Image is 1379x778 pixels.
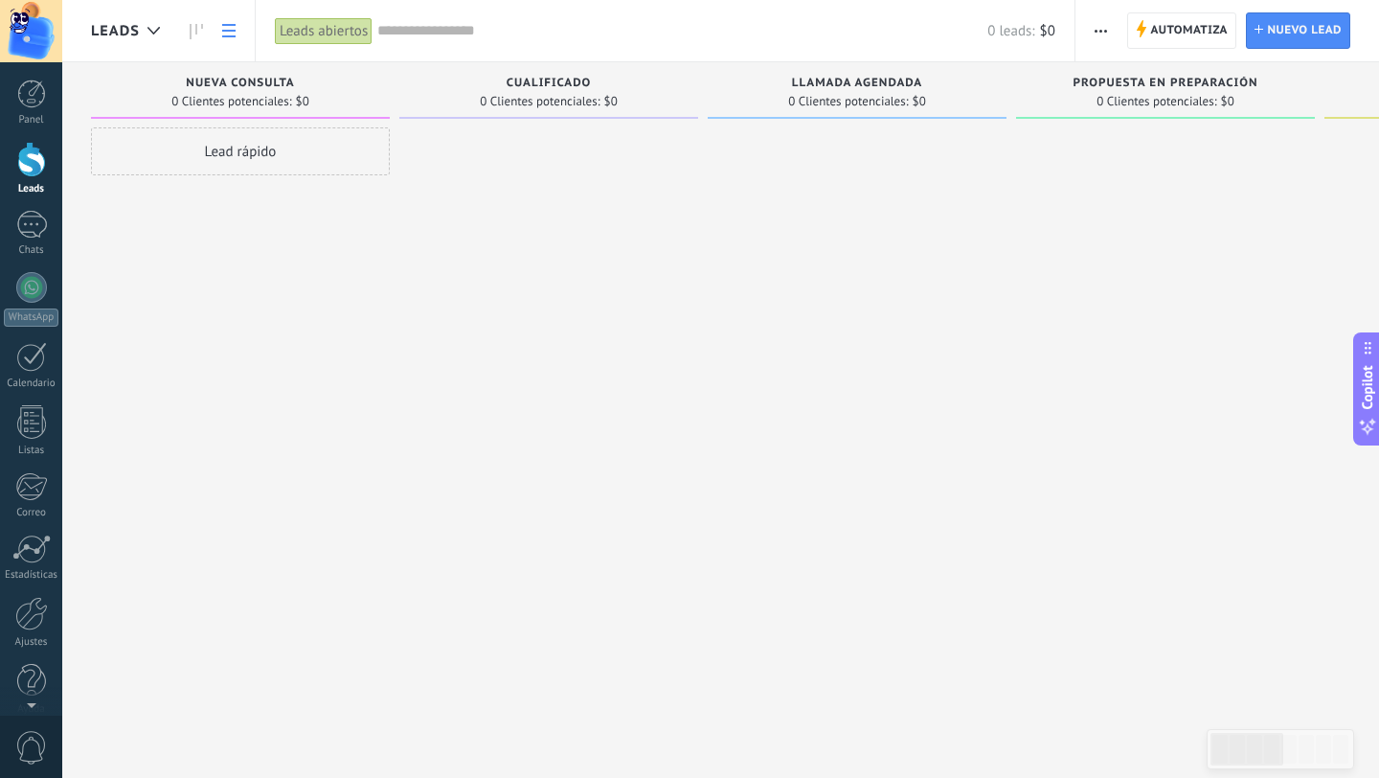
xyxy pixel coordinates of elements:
span: $0 [913,96,926,107]
div: Leads abiertos [275,17,373,45]
div: Cualificado [409,77,689,93]
span: $0 [1040,22,1055,40]
span: Propuesta en preparación [1074,77,1258,90]
span: 0 Clientes potenciales: [480,96,599,107]
span: Leads [91,22,140,40]
div: Listas [4,445,59,457]
span: Nuevo lead [1267,13,1342,48]
span: 0 Clientes potenciales: [171,96,291,107]
div: WhatsApp [4,309,58,327]
div: Llamada agendada [717,77,997,93]
span: Automatiza [1150,13,1228,48]
div: Calendario [4,378,59,390]
div: Leads [4,183,59,195]
div: Estadísticas [4,569,59,582]
span: Copilot [1358,366,1377,410]
div: Propuesta en preparación [1026,77,1305,93]
span: Llamada agendada [792,77,922,90]
span: Nueva consulta [186,77,294,90]
div: Chats [4,244,59,257]
span: $0 [1221,96,1234,107]
div: Ajustes [4,636,59,649]
span: $0 [604,96,618,107]
a: Automatiza [1127,12,1236,49]
div: Lead rápido [91,127,390,175]
span: 0 Clientes potenciales: [788,96,908,107]
a: Nuevo lead [1246,12,1350,49]
span: 0 Clientes potenciales: [1096,96,1216,107]
span: $0 [296,96,309,107]
span: 0 leads: [987,22,1034,40]
div: Panel [4,114,59,126]
span: Cualificado [507,77,592,90]
div: Correo [4,507,59,519]
div: Nueva consulta [101,77,380,93]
